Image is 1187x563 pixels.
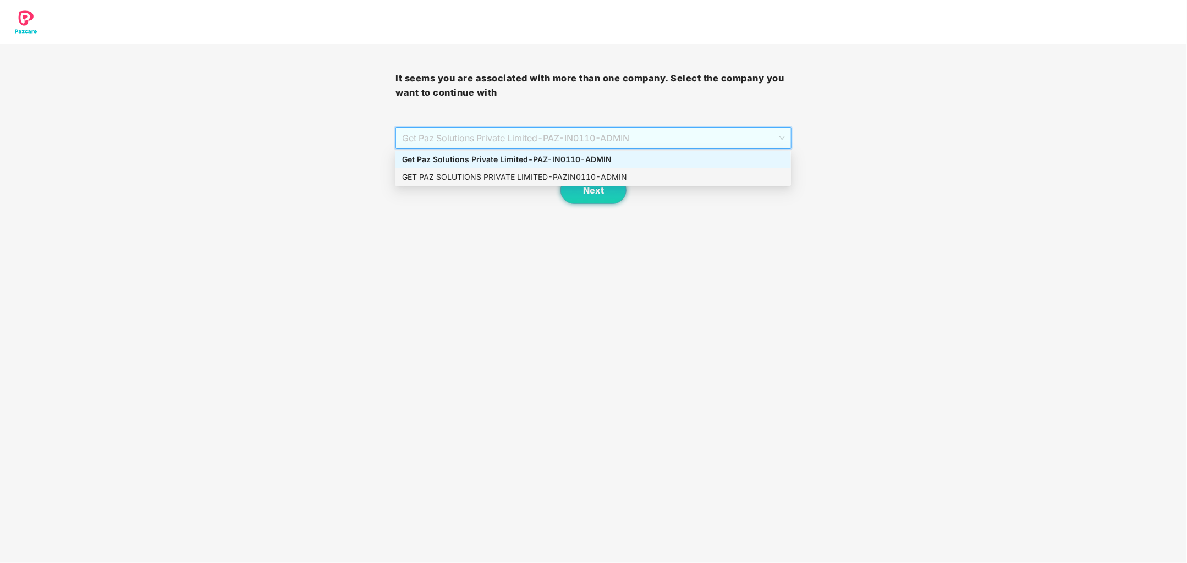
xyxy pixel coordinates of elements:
div: GET PAZ SOLUTIONS PRIVATE LIMITED - PAZIN0110 - ADMIN [402,171,784,183]
span: Next [583,185,604,196]
h3: It seems you are associated with more than one company. Select the company you want to continue with [395,71,791,100]
button: Next [560,176,627,204]
div: Get Paz Solutions Private Limited - PAZ-IN0110 - ADMIN [402,153,784,165]
span: Get Paz Solutions Private Limited - PAZ-IN0110 - ADMIN [402,128,784,148]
